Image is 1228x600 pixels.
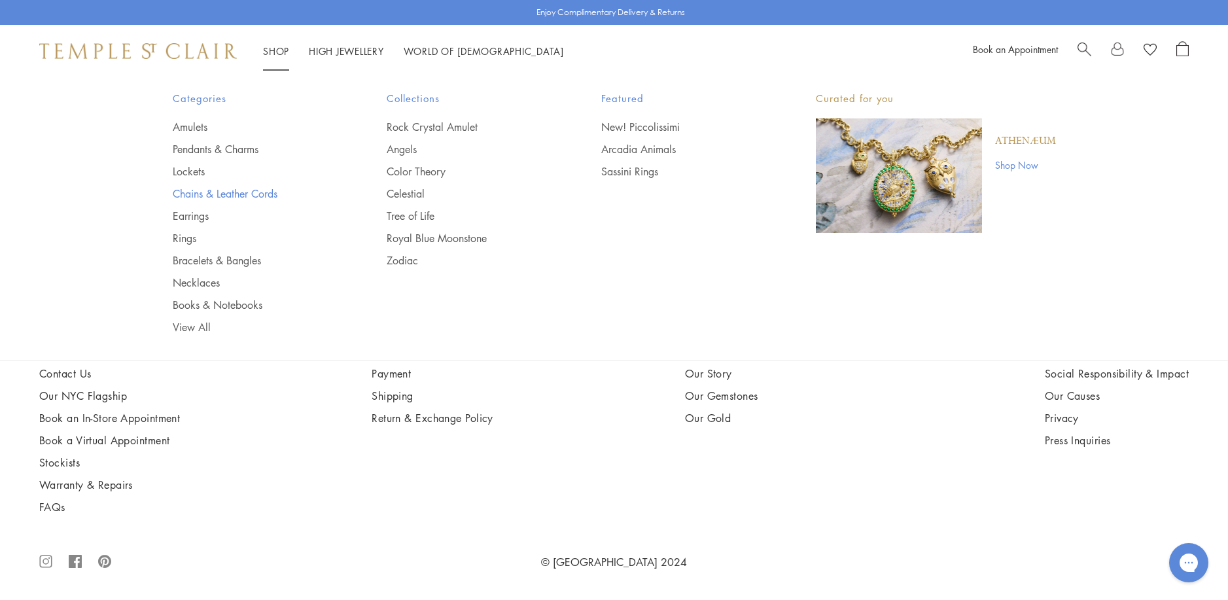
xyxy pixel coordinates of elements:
a: Earrings [173,209,335,223]
a: Return & Exchange Policy [372,411,493,425]
a: Book a Virtual Appointment [39,433,180,448]
a: Our Causes [1045,389,1189,403]
iframe: Gorgias live chat messenger [1163,538,1215,587]
a: Arcadia Animals [601,142,763,156]
p: Enjoy Complimentary Delivery & Returns [536,6,685,19]
a: World of [DEMOGRAPHIC_DATA]World of [DEMOGRAPHIC_DATA] [404,44,564,58]
a: Warranty & Repairs [39,478,180,492]
a: Zodiac [387,253,549,268]
a: Book an In-Store Appointment [39,411,180,425]
span: Collections [387,90,549,107]
a: Tree of Life [387,209,549,223]
a: Our Story [685,366,853,381]
a: Athenæum [995,134,1056,149]
a: Celestial [387,186,549,201]
a: Lockets [173,164,335,179]
a: Bracelets & Bangles [173,253,335,268]
nav: Main navigation [263,43,564,60]
p: Curated for you [816,90,1056,107]
a: FAQs [39,500,180,514]
a: Shipping [372,389,493,403]
a: Color Theory [387,164,549,179]
img: Temple St. Clair [39,43,237,59]
span: Categories [173,90,335,107]
a: View Wishlist [1144,41,1157,61]
a: Royal Blue Moonstone [387,231,549,245]
a: Angels [387,142,549,156]
a: Our Gold [685,411,853,425]
span: Featured [601,90,763,107]
a: View All [173,320,335,334]
a: Social Responsibility & Impact [1045,366,1189,381]
a: New! Piccolissimi [601,120,763,134]
a: High JewelleryHigh Jewellery [309,44,384,58]
a: Our NYC Flagship [39,389,180,403]
a: Open Shopping Bag [1176,41,1189,61]
a: Rings [173,231,335,245]
a: Rock Crystal Amulet [387,120,549,134]
a: Chains & Leather Cords [173,186,335,201]
a: Press Inquiries [1045,433,1189,448]
a: ShopShop [263,44,289,58]
a: Stockists [39,455,180,470]
a: Amulets [173,120,335,134]
a: Search [1078,41,1091,61]
a: Our Gemstones [685,389,853,403]
a: © [GEOGRAPHIC_DATA] 2024 [541,555,687,569]
a: Sassini Rings [601,164,763,179]
a: Contact Us [39,366,180,381]
a: Necklaces [173,275,335,290]
a: Payment [372,366,493,381]
a: Books & Notebooks [173,298,335,312]
a: Book an Appointment [973,43,1058,56]
a: Pendants & Charms [173,142,335,156]
a: Privacy [1045,411,1189,425]
a: Shop Now [995,158,1056,172]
